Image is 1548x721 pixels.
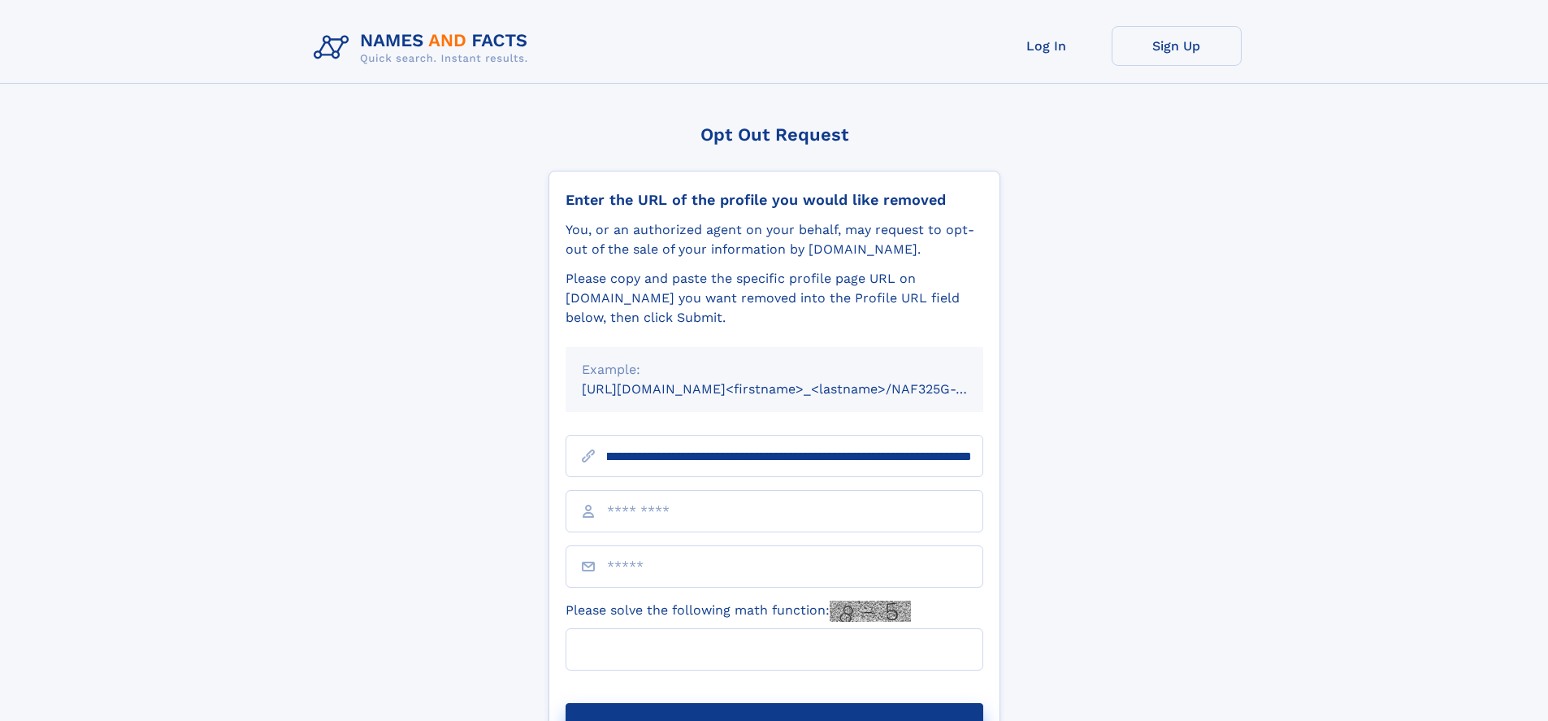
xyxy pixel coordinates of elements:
[582,381,1014,397] small: [URL][DOMAIN_NAME]<firstname>_<lastname>/NAF325G-xxxxxxxx
[582,360,967,380] div: Example:
[566,601,911,622] label: Please solve the following math function:
[549,124,1000,145] div: Opt Out Request
[982,26,1112,66] a: Log In
[1112,26,1242,66] a: Sign Up
[566,220,983,259] div: You, or an authorized agent on your behalf, may request to opt-out of the sale of your informatio...
[566,191,983,209] div: Enter the URL of the profile you would like removed
[307,26,541,70] img: Logo Names and Facts
[566,269,983,328] div: Please copy and paste the specific profile page URL on [DOMAIN_NAME] you want removed into the Pr...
